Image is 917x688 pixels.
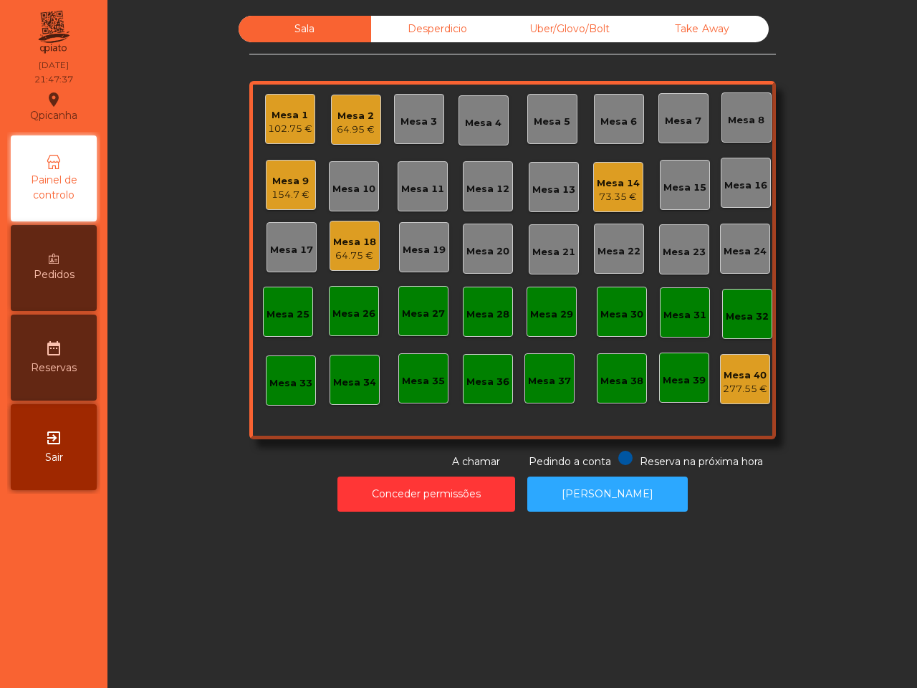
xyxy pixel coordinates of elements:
[30,89,77,125] div: Qpicanha
[532,245,575,259] div: Mesa 21
[401,182,444,196] div: Mesa 11
[466,182,509,196] div: Mesa 12
[402,307,445,321] div: Mesa 27
[333,249,376,263] div: 64.75 €
[466,307,509,322] div: Mesa 28
[665,114,701,128] div: Mesa 7
[465,116,501,130] div: Mesa 4
[31,360,77,376] span: Reservas
[402,374,445,388] div: Mesa 35
[527,477,688,512] button: [PERSON_NAME]
[723,382,767,396] div: 277.55 €
[636,16,769,42] div: Take Away
[663,181,706,195] div: Mesa 15
[268,122,312,136] div: 102.75 €
[504,16,636,42] div: Uber/Glovo/Bolt
[337,477,515,512] button: Conceder permissões
[34,73,73,86] div: 21:47:37
[36,7,71,57] img: qpiato
[332,307,375,321] div: Mesa 26
[530,307,573,322] div: Mesa 29
[597,190,640,204] div: 73.35 €
[534,115,570,129] div: Mesa 5
[663,245,706,259] div: Mesa 23
[728,113,764,128] div: Mesa 8
[663,308,706,322] div: Mesa 31
[333,235,376,249] div: Mesa 18
[269,376,312,391] div: Mesa 33
[724,244,767,259] div: Mesa 24
[452,455,500,468] span: A chamar
[267,307,309,322] div: Mesa 25
[268,108,312,123] div: Mesa 1
[34,267,75,282] span: Pedidos
[272,188,309,202] div: 154.7 €
[371,16,504,42] div: Desperdicio
[270,243,313,257] div: Mesa 17
[466,375,509,389] div: Mesa 36
[337,109,375,123] div: Mesa 2
[600,115,637,129] div: Mesa 6
[724,178,767,193] div: Mesa 16
[239,16,371,42] div: Sala
[45,91,62,108] i: location_on
[45,340,62,357] i: date_range
[600,307,643,322] div: Mesa 30
[272,174,309,188] div: Mesa 9
[597,244,640,259] div: Mesa 22
[528,374,571,388] div: Mesa 37
[726,310,769,324] div: Mesa 32
[466,244,509,259] div: Mesa 20
[337,123,375,137] div: 64.95 €
[532,183,575,197] div: Mesa 13
[333,376,376,390] div: Mesa 34
[403,243,446,257] div: Mesa 19
[597,176,640,191] div: Mesa 14
[723,368,767,383] div: Mesa 40
[663,373,706,388] div: Mesa 39
[332,182,375,196] div: Mesa 10
[14,173,93,203] span: Painel de controlo
[529,455,611,468] span: Pedindo a conta
[400,115,437,129] div: Mesa 3
[45,429,62,446] i: exit_to_app
[45,450,63,465] span: Sair
[640,455,763,468] span: Reserva na próxima hora
[600,374,643,388] div: Mesa 38
[39,59,69,72] div: [DATE]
